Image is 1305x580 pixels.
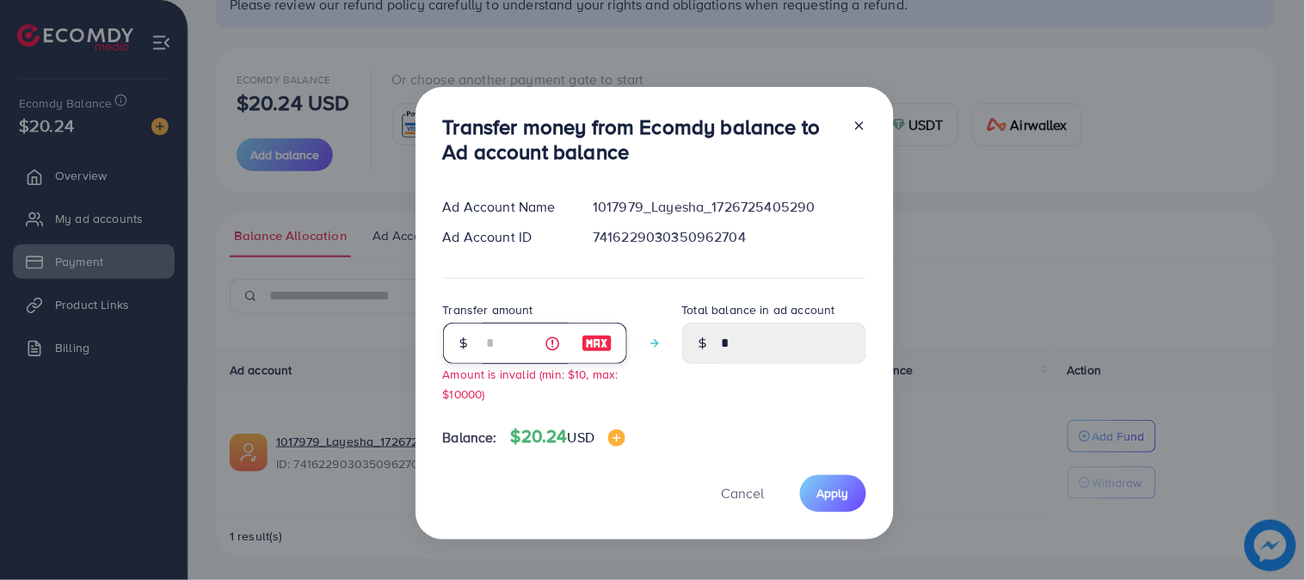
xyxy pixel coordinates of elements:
span: Balance: [443,428,497,447]
img: image [582,333,612,354]
small: Amount is invalid (min: $10, max: $10000) [443,366,619,402]
span: Cancel [722,484,765,503]
button: Cancel [700,475,786,512]
span: USD [568,428,594,447]
h4: $20.24 [511,426,625,447]
img: image [608,429,625,447]
div: Ad Account Name [429,197,580,217]
label: Total balance in ad account [682,301,835,318]
button: Apply [800,475,866,512]
div: 1017979_Layesha_1726725405290 [579,197,879,217]
div: 7416229030350962704 [579,227,879,247]
div: Ad Account ID [429,227,580,247]
h3: Transfer money from Ecomdy balance to Ad account balance [443,114,839,164]
span: Apply [817,484,849,502]
label: Transfer amount [443,301,533,318]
